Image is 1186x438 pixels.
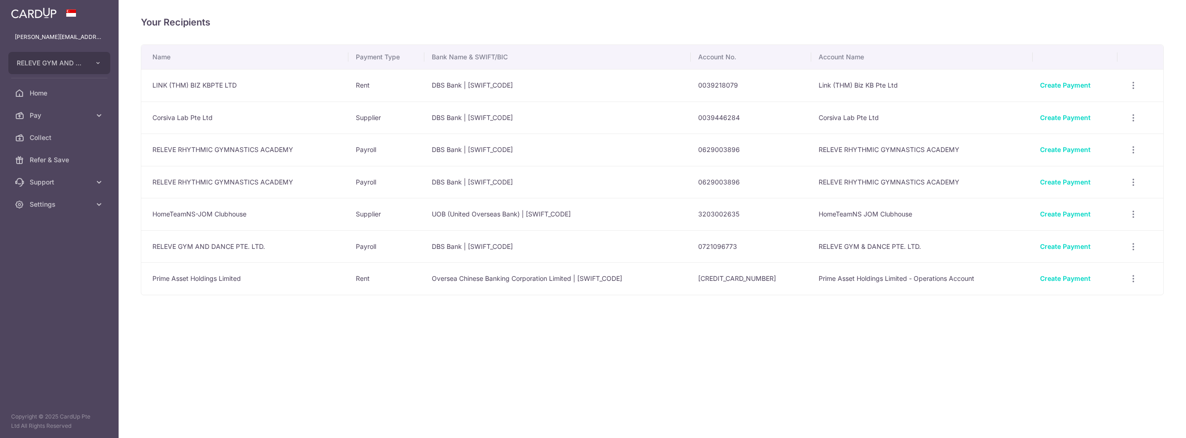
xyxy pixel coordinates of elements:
span: Support [30,178,91,187]
td: DBS Bank | [SWIFT_CODE] [424,230,691,263]
a: Create Payment [1040,146,1091,153]
td: Payroll [348,166,425,198]
td: Prime Asset Holdings Limited [141,262,348,295]
p: [PERSON_NAME][EMAIL_ADDRESS][DOMAIN_NAME] [15,32,104,42]
td: RELEVE RHYTHMIC GYMNASTICS ACADEMY [811,133,1033,166]
td: HomeTeamNS JOM Clubhouse [811,198,1033,230]
th: Name [141,45,348,69]
td: DBS Bank | [SWIFT_CODE] [424,133,691,166]
span: Refer & Save [30,155,91,165]
td: Payroll [348,230,425,263]
td: [CREDIT_CARD_NUMBER] [691,262,811,295]
td: Prime Asset Holdings Limited - Operations Account [811,262,1033,295]
td: RELEVE RHYTHMIC GYMNASTICS ACADEMY [141,166,348,198]
h4: Your Recipients [141,15,1164,30]
th: Account No. [691,45,811,69]
td: UOB (United Overseas Bank) | [SWIFT_CODE] [424,198,691,230]
img: CardUp [11,7,57,19]
span: RELEVE GYM AND DANCE PTE. LTD. [17,58,85,68]
a: Create Payment [1040,114,1091,121]
td: Payroll [348,133,425,166]
th: Account Name [811,45,1033,69]
td: 0629003896 [691,133,811,166]
td: Oversea Chinese Banking Corporation Limited | [SWIFT_CODE] [424,262,691,295]
a: Create Payment [1040,81,1091,89]
a: Create Payment [1040,178,1091,186]
td: Corsiva Lab Pte Ltd [141,102,348,134]
iframe: Opens a widget where you can find more information [1126,410,1177,433]
td: Supplier [348,102,425,134]
a: Create Payment [1040,274,1091,282]
td: DBS Bank | [SWIFT_CODE] [424,166,691,198]
td: RELEVE GYM AND DANCE PTE. LTD. [141,230,348,263]
td: RELEVE RHYTHMIC GYMNASTICS ACADEMY [141,133,348,166]
span: Collect [30,133,91,142]
td: RELEVE RHYTHMIC GYMNASTICS ACADEMY [811,166,1033,198]
button: RELEVE GYM AND DANCE PTE. LTD. [8,52,110,74]
td: HomeTeamNS-JOM Clubhouse [141,198,348,230]
td: Rent [348,262,425,295]
td: 0039218079 [691,69,811,102]
span: Home [30,89,91,98]
span: Pay [30,111,91,120]
td: Rent [348,69,425,102]
td: 0721096773 [691,230,811,263]
td: Supplier [348,198,425,230]
td: DBS Bank | [SWIFT_CODE] [424,102,691,134]
td: RELEVE GYM & DANCE PTE. LTD. [811,230,1033,263]
a: Create Payment [1040,242,1091,250]
a: Create Payment [1040,210,1091,218]
td: 0629003896 [691,166,811,198]
th: Payment Type [348,45,425,69]
span: Settings [30,200,91,209]
td: LINK (THM) BIZ KBPTE LTD [141,69,348,102]
th: Bank Name & SWIFT/BIC [424,45,691,69]
td: 3203002635 [691,198,811,230]
td: Corsiva Lab Pte Ltd [811,102,1033,134]
td: 0039446284 [691,102,811,134]
td: Link (THM) Biz KB Pte Ltd [811,69,1033,102]
td: DBS Bank | [SWIFT_CODE] [424,69,691,102]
